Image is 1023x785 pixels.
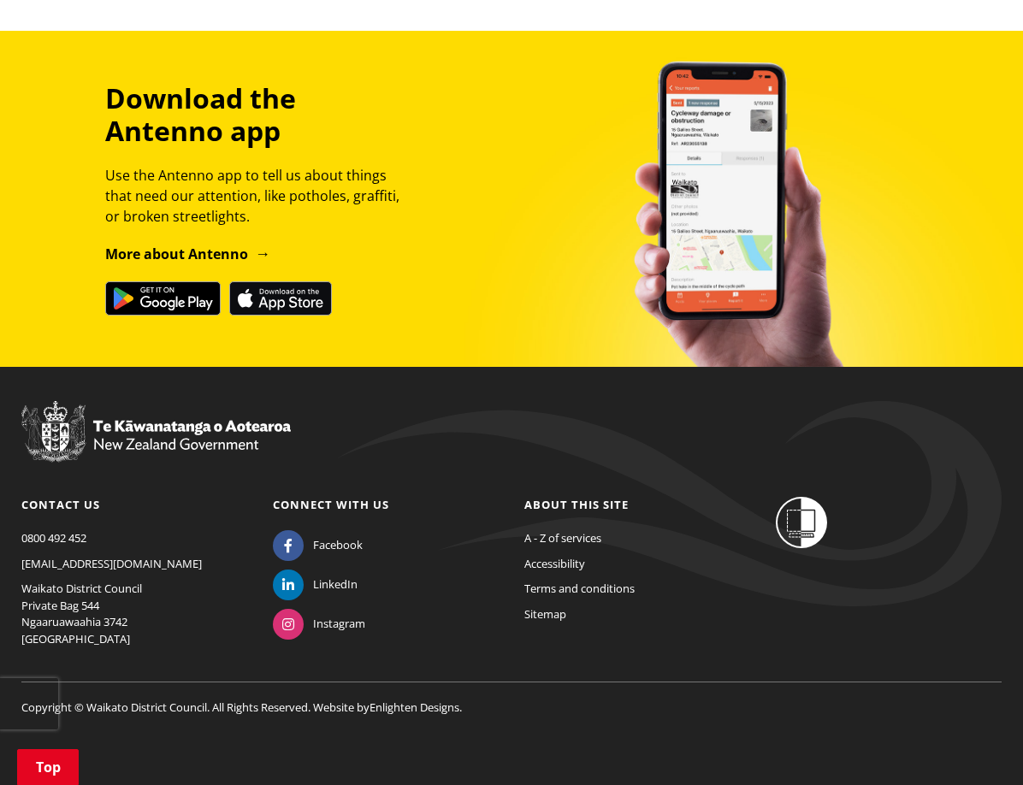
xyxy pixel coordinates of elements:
p: Copyright © Waikato District Council. All Rights Reserved. Website by . [21,682,1002,717]
span: Facebook [313,537,363,554]
iframe: Messenger Launcher [944,713,1006,775]
a: Sitemap [524,606,566,622]
a: Terms and conditions [524,581,635,596]
a: Top [17,749,79,785]
a: LinkedIn [273,576,358,592]
img: Shielded [776,497,827,548]
h3: Download the Antenno app [105,82,415,148]
a: About this site [524,497,629,512]
a: Enlighten Designs [370,699,459,715]
a: More about Antenno [105,245,270,263]
p: Waikato District Council Private Bag 544 Ngaaruawaahia 3742 [GEOGRAPHIC_DATA] [21,581,247,647]
a: Facebook [273,537,363,552]
a: Connect with us [273,497,389,512]
a: Contact us [21,497,100,512]
a: Accessibility [524,556,585,571]
span: Instagram [313,616,365,633]
p: Use the Antenno app to tell us about things that need our attention, like potholes, graffiti, or ... [105,165,415,227]
img: Get it on Google Play [105,281,221,316]
a: [EMAIL_ADDRESS][DOMAIN_NAME] [21,556,202,571]
a: 0800 492 452 [21,530,86,546]
img: Download on the App Store [229,281,332,316]
a: Instagram [273,616,365,631]
a: A - Z of services [524,530,601,546]
span: LinkedIn [313,576,358,593]
a: New Zealand Government [21,440,291,455]
img: New Zealand Government [21,401,291,463]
